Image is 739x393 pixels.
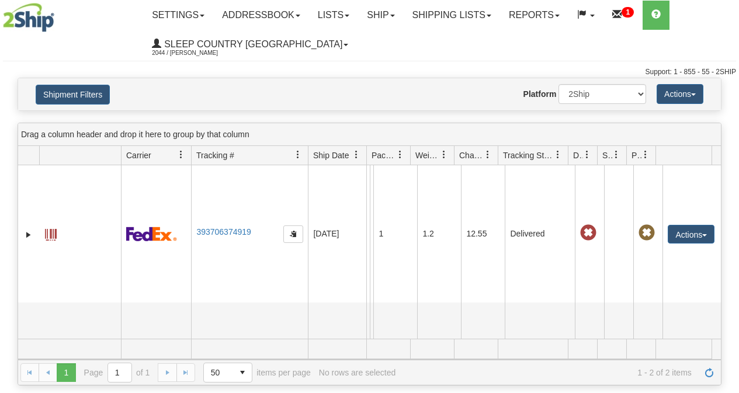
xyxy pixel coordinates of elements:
span: Page 1 [57,363,75,382]
a: Ship Date filter column settings [346,145,366,165]
a: Packages filter column settings [390,145,410,165]
input: Page 1 [108,363,131,382]
span: Packages [372,149,396,161]
a: Reports [500,1,568,30]
span: Ship Date [313,149,349,161]
span: Tracking # [196,149,234,161]
a: Delivery Status filter column settings [577,145,597,165]
a: Expand [23,229,34,241]
a: Tracking # filter column settings [288,145,308,165]
span: Shipment Issues [602,149,612,161]
img: logo2044.jpg [3,3,54,32]
a: Addressbook [213,1,309,30]
td: [DATE] [308,165,366,302]
td: 1.2 [417,165,461,302]
a: Settings [143,1,213,30]
a: Refresh [700,363,719,382]
a: Shipment Issues filter column settings [606,145,626,165]
span: Late [580,225,596,241]
div: grid grouping header [18,123,721,146]
td: 12.55 [461,165,505,302]
span: Weight [415,149,440,161]
span: Pickup Not Assigned [639,225,655,241]
img: 2 - FedEx Express® [126,227,177,241]
a: Sleep Country [GEOGRAPHIC_DATA] 2044 / [PERSON_NAME] [143,30,357,59]
button: Copy to clipboard [283,225,303,243]
button: Actions [668,225,714,244]
td: Sleep Country [GEOGRAPHIC_DATA] Shipping department [GEOGRAPHIC_DATA] [GEOGRAPHIC_DATA] Kitchener... [366,165,370,302]
span: Page of 1 [84,363,150,382]
span: Tracking Status [503,149,554,161]
span: 2044 / [PERSON_NAME] [152,47,240,59]
div: No rows are selected [319,368,396,377]
div: Support: 1 - 855 - 55 - 2SHIP [3,67,736,77]
button: Shipment Filters [36,85,110,105]
a: Lists [309,1,358,30]
span: Delivery Status [573,149,583,161]
a: Tracking Status filter column settings [548,145,568,165]
span: Page sizes drop down [203,363,252,382]
label: Platform [523,88,557,100]
span: Carrier [126,149,151,161]
span: 50 [211,367,226,378]
span: Charge [459,149,484,161]
iframe: chat widget [712,137,738,256]
a: Charge filter column settings [478,145,498,165]
span: 1 - 2 of 2 items [404,368,692,377]
a: Pickup Status filter column settings [636,145,655,165]
a: Shipping lists [404,1,500,30]
a: Ship [358,1,403,30]
a: 393706374919 [196,227,251,237]
a: Carrier filter column settings [171,145,191,165]
span: Sleep Country [GEOGRAPHIC_DATA] [161,39,342,49]
button: Actions [657,84,703,104]
span: select [233,363,252,382]
td: 1 [373,165,417,302]
span: Pickup Status [632,149,641,161]
a: Label [45,224,57,242]
td: [PERSON_NAME] [PERSON_NAME] CA AB CALGARY T3B 5X9 [370,165,373,302]
sup: 1 [622,7,634,18]
td: Delivered [505,165,575,302]
a: 1 [603,1,643,30]
a: Weight filter column settings [434,145,454,165]
span: items per page [203,363,311,382]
